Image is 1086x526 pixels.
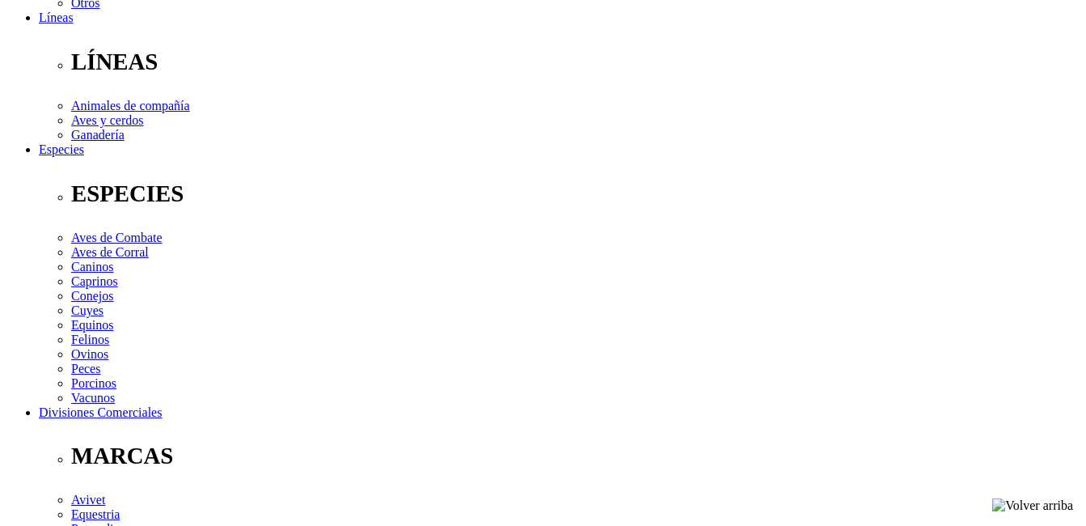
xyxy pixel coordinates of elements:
iframe: Brevo live chat [8,32,279,518]
img: Volver arriba [992,498,1073,513]
a: Líneas [39,11,74,24]
p: ESPECIES [71,180,1080,207]
p: MARCAS [71,443,1080,469]
p: LÍNEAS [71,49,1080,75]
